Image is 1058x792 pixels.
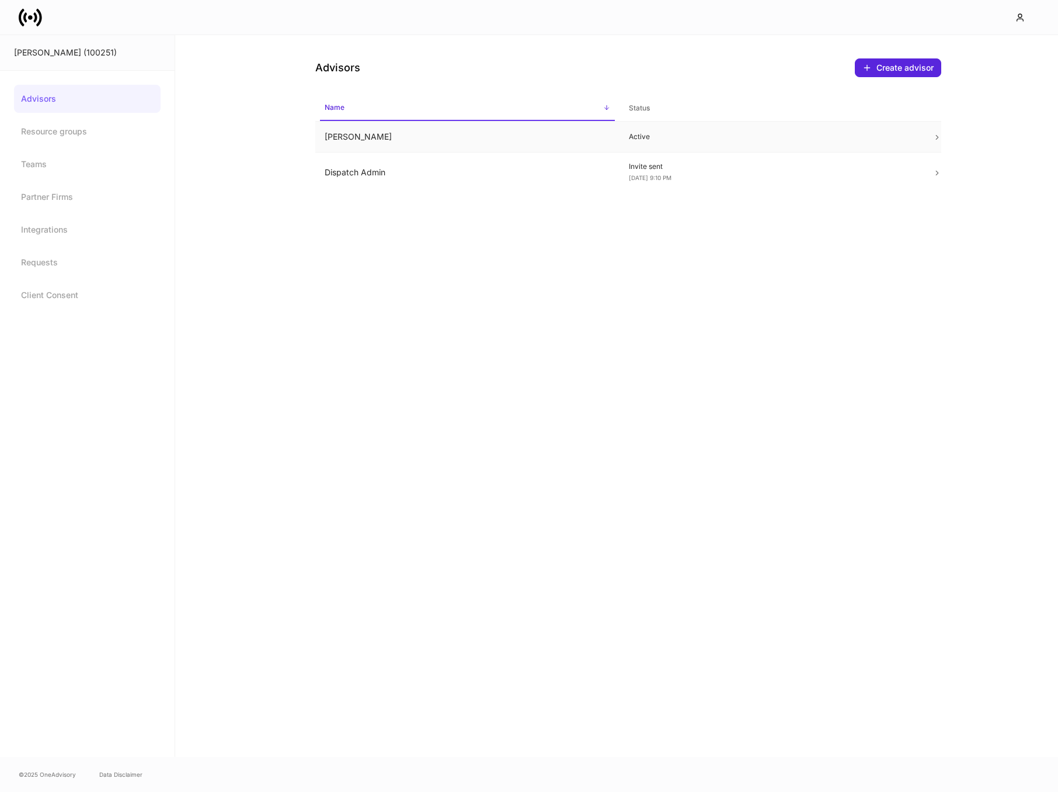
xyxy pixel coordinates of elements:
[320,96,615,121] span: Name
[862,63,934,72] div: Create advisor
[629,162,914,171] p: Invite sent
[99,770,142,779] a: Data Disclaimer
[19,770,76,779] span: © 2025 OneAdvisory
[14,117,161,146] a: Resource groups
[14,216,161,244] a: Integrations
[624,96,919,120] span: Status
[325,102,344,113] h6: Name
[14,85,161,113] a: Advisors
[629,174,671,181] span: [DATE] 9:10 PM
[14,47,161,58] div: [PERSON_NAME] (100251)
[315,122,620,153] td: [PERSON_NAME]
[14,248,161,276] a: Requests
[315,61,360,75] h4: Advisors
[855,58,941,77] button: Create advisor
[629,132,914,141] p: Active
[315,153,620,193] td: Dispatch Admin
[14,183,161,211] a: Partner Firms
[14,150,161,178] a: Teams
[629,102,650,113] h6: Status
[14,281,161,309] a: Client Consent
